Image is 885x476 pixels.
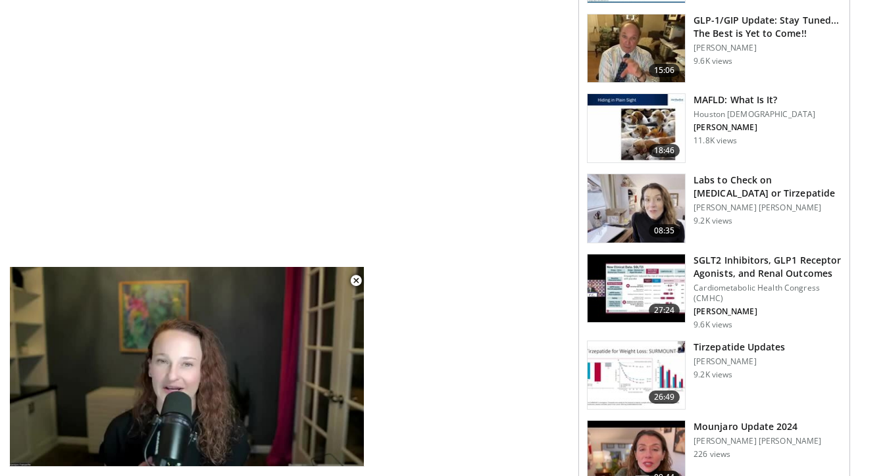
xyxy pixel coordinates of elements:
[588,174,685,243] img: ae75f7e5-e621-4a3c-9172-9ac0a49a03ad.150x105_q85_crop-smart_upscale.jpg
[694,320,732,330] p: 9.6K views
[649,144,680,157] span: 18:46
[694,306,842,317] p: [PERSON_NAME]
[587,174,842,243] a: 08:35 Labs to Check on [MEDICAL_DATA] or Tirzepatide [PERSON_NAME] [PERSON_NAME] 9.2K views
[694,122,815,133] p: [PERSON_NAME]
[588,254,685,323] img: 5200eabc-bf1e-448d-82ed-58aa581545cf.150x105_q85_crop-smart_upscale.jpg
[694,341,785,354] h3: Tirzepatide Updates
[694,369,732,380] p: 9.2K views
[587,14,842,83] a: 15:06 GLP-1/GIP Update: Stay Tuned... The Best is Yet to Come!! [PERSON_NAME] 9.6K views
[694,254,842,280] h3: SGLT2 Inhibitors, GLP1 Receptor Agonists, and Renal Outcomes
[694,283,842,304] p: Cardiometabolic Health Congress (CMHC)
[694,93,815,107] h3: MAFLD: What Is It?
[694,109,815,120] p: Houston [DEMOGRAPHIC_DATA]
[588,94,685,162] img: 413dc738-b12d-4fd3-9105-56a13100a2ee.150x105_q85_crop-smart_upscale.jpg
[9,267,365,467] video-js: Video Player
[694,356,785,367] p: [PERSON_NAME]
[694,449,730,460] p: 226 views
[694,135,737,146] p: 11.8K views
[588,341,685,410] img: 427d1383-ab89-434b-96e2-42dd17861ad8.150x105_q85_crop-smart_upscale.jpg
[587,93,842,163] a: 18:46 MAFLD: What Is It? Houston [DEMOGRAPHIC_DATA] [PERSON_NAME] 11.8K views
[343,267,369,295] button: Close
[694,56,732,66] p: 9.6K views
[649,64,680,77] span: 15:06
[587,254,842,330] a: 27:24 SGLT2 Inhibitors, GLP1 Receptor Agonists, and Renal Outcomes Cardiometabolic Health Congres...
[694,14,842,40] h3: GLP-1/GIP Update: Stay Tuned... The Best is Yet to Come!!
[649,224,680,237] span: 08:35
[694,420,821,433] h3: Mounjaro Update 2024
[588,14,685,83] img: 5685c73f-c468-4b34-bc26-a89a3dc2dd16.150x105_q85_crop-smart_upscale.jpg
[587,341,842,410] a: 26:49 Tirzepatide Updates [PERSON_NAME] 9.2K views
[694,43,842,53] p: [PERSON_NAME]
[694,436,821,446] p: [PERSON_NAME] [PERSON_NAME]
[694,202,842,213] p: [PERSON_NAME] [PERSON_NAME]
[649,391,680,404] span: 26:49
[649,304,680,317] span: 27:24
[694,174,842,200] h3: Labs to Check on [MEDICAL_DATA] or Tirzepatide
[694,216,732,226] p: 9.2K views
